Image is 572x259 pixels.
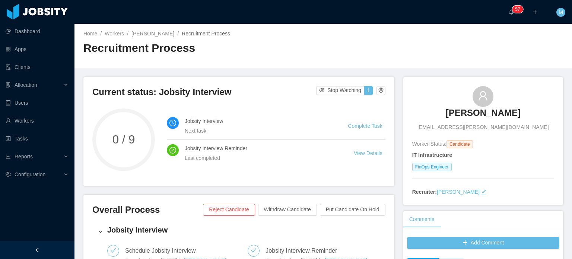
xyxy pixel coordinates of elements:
h3: Overall Process [92,204,203,216]
sup: 57 [512,6,523,13]
div: Last completed [185,154,336,162]
span: Candidate [447,140,473,148]
div: Next task [185,127,330,135]
span: M [559,8,563,17]
button: Reject Candidate [203,204,255,216]
i: icon: user [478,91,488,101]
i: icon: clock-circle [169,120,176,126]
span: Worker Status: [412,141,447,147]
i: icon: plus [533,9,538,15]
a: icon: pie-chartDashboard [6,24,69,39]
i: icon: right [98,230,103,234]
span: Reports [15,154,33,159]
a: [PERSON_NAME] [131,31,174,37]
div: Comments [403,211,441,228]
span: Recruitment Process [182,31,230,37]
div: Schedule Jobsity Interview [125,245,201,257]
a: icon: robotUsers [6,95,69,110]
a: icon: profileTasks [6,131,69,146]
span: 0 / 9 [92,134,155,145]
i: icon: setting [6,172,11,177]
button: Put Candidate On Hold [320,204,385,216]
a: icon: userWorkers [6,113,69,128]
button: 1 [364,86,373,95]
strong: Recruiter: [412,189,437,195]
div: icon: rightJobsity Interview [92,220,385,243]
a: icon: auditClients [6,60,69,75]
span: / [100,31,102,37]
i: icon: bell [509,9,514,15]
i: icon: check-circle [169,147,176,154]
i: icon: solution [6,82,11,88]
span: / [127,31,128,37]
button: icon: setting [376,86,385,95]
div: Jobsity Interview Reminder [266,245,343,257]
i: icon: check [251,247,257,253]
h3: [PERSON_NAME] [446,107,521,119]
a: Workers [105,31,124,37]
a: [PERSON_NAME] [437,189,480,195]
p: 5 [515,6,518,13]
button: icon: eye-invisibleStop Watching [316,86,364,95]
h2: Recruitment Process [83,41,323,56]
strong: IT Infrastructure [412,152,452,158]
h4: Jobsity Interview [107,225,379,235]
button: icon: plusAdd Comment [407,237,559,249]
p: 7 [518,6,520,13]
span: FinOps Engineer [412,163,452,171]
i: icon: check [110,247,116,253]
a: Home [83,31,97,37]
h3: Current status: Jobsity Interview [92,86,316,98]
a: icon: appstoreApps [6,42,69,57]
button: Withdraw Candidate [258,204,317,216]
h4: Jobsity Interview [185,117,330,125]
span: / [177,31,179,37]
h4: Jobsity Interview Reminder [185,144,336,152]
a: View Details [354,150,382,156]
i: icon: line-chart [6,154,11,159]
a: Complete Task [348,123,382,129]
a: [PERSON_NAME] [446,107,521,123]
span: [EMAIL_ADDRESS][PERSON_NAME][DOMAIN_NAME] [417,123,549,131]
span: Allocation [15,82,37,88]
span: Configuration [15,171,45,177]
i: icon: edit [481,189,486,195]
